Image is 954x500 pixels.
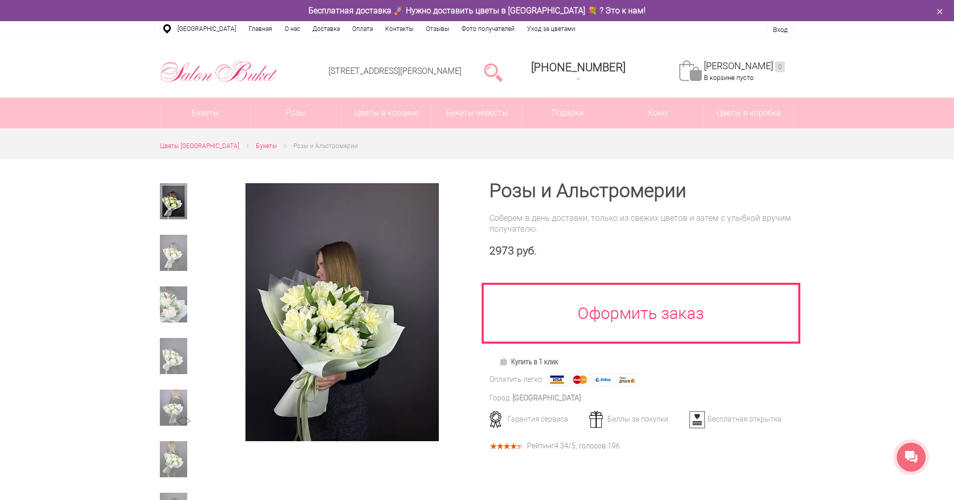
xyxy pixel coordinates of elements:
h1: Розы и Альстромерии [489,182,794,200]
a: Букеты невесты [432,98,522,128]
div: [PHONE_NUMBER] [531,61,626,74]
div: Соберем в день доставки, только из свежих цветов и затем с улыбкой вручим получателю. [489,213,794,234]
img: Visa [547,374,567,386]
div: [GEOGRAPHIC_DATA] [513,393,581,404]
img: Цветы Нижний Новгород [160,58,278,85]
a: Отзывы [420,21,455,37]
span: Розы и Альстромерии [293,142,358,150]
div: Оплатить легко: [489,374,544,385]
img: Розы и Альстромерии [245,183,439,441]
div: Рейтинг /5, голосов: . [527,443,621,449]
img: Яндекс Деньги [617,374,636,386]
span: 196 [607,442,620,450]
a: [GEOGRAPHIC_DATA] [171,21,242,37]
div: Бесплатная доставка 🚀 Нужно доставить цветы в [GEOGRAPHIC_DATA] 💐 ? Это к нам! [152,5,802,16]
div: 2973 руб. [489,245,794,257]
a: Купить в 1 клик [495,354,563,369]
a: Доставка [306,21,346,37]
a: Цветы в коробке [703,98,794,128]
div: Гарантия сервиса [486,414,587,424]
a: Цветы в корзине [341,98,432,128]
a: Букеты [160,98,251,128]
a: [PHONE_NUMBER] [525,57,632,87]
a: Главная [242,21,278,37]
a: Вход [773,26,787,34]
a: Розы [251,98,341,128]
a: Оформить заказ [482,283,800,344]
div: Баллы за покупки [586,414,687,424]
span: Цветы [GEOGRAPHIC_DATA] [160,142,239,150]
span: 4.34 [554,442,568,450]
img: Купить в 1 клик [499,357,511,365]
a: [PERSON_NAME] [704,60,785,72]
a: Фото получателей [455,21,521,37]
div: Бесплатная открытка [686,414,787,424]
ins: 0 [775,61,785,72]
a: [STREET_ADDRESS][PERSON_NAME] [328,66,462,76]
a: Увеличить [220,183,465,441]
a: Уход за цветами [521,21,582,37]
a: Контакты [379,21,420,37]
a: О нас [278,21,306,37]
a: Цветы [GEOGRAPHIC_DATA] [160,141,239,152]
img: MasterCard [570,374,590,386]
a: Букеты [256,141,277,152]
img: Webmoney [594,374,613,386]
span: В корзине пусто [704,74,753,82]
span: Букеты [256,142,277,150]
a: Оплата [346,21,379,37]
div: Город: [489,393,511,404]
a: Подарки [522,98,613,128]
span: Кому [613,98,703,128]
